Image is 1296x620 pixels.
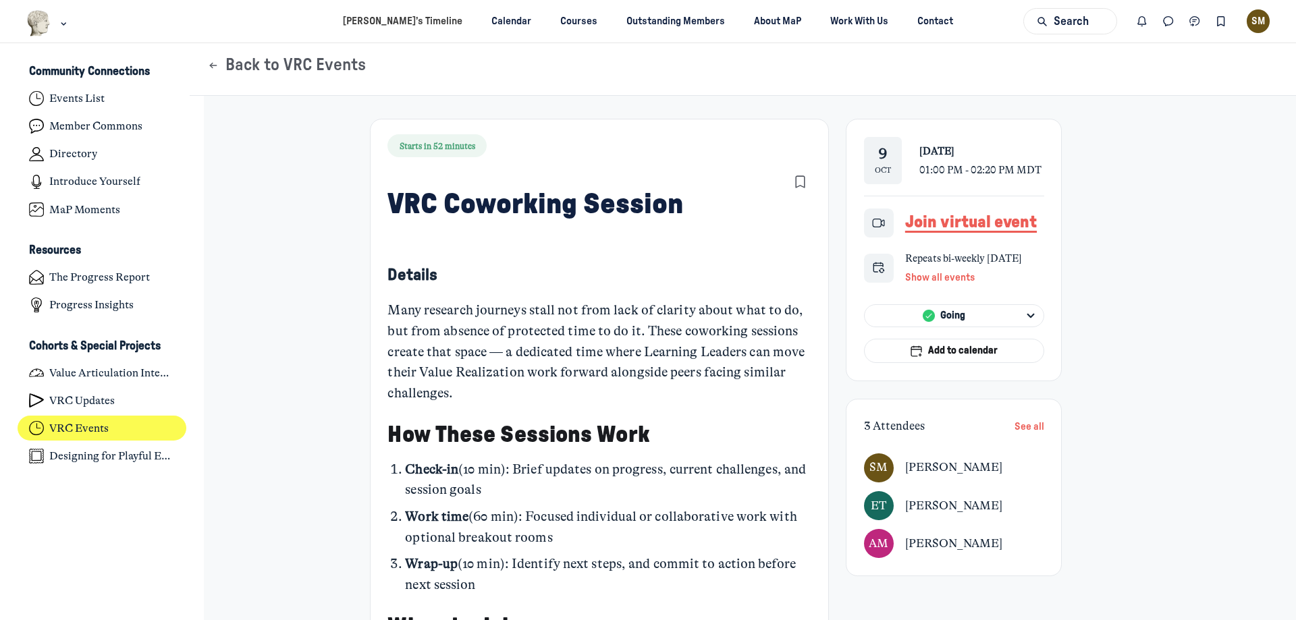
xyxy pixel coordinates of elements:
a: View user profile [905,534,1002,553]
a: Progress Insights [18,293,187,318]
div: AM [864,529,893,558]
button: Chat threads [1182,8,1208,34]
span: [PERSON_NAME] [905,461,1002,474]
button: Back to VRC Events [207,55,366,76]
button: Notifications [1129,8,1156,34]
span: Going [940,308,965,323]
button: User menu options [1247,9,1270,33]
img: Going [923,310,935,322]
a: Join virtual event [905,213,1037,233]
a: Introduce Yourself [18,169,187,194]
strong: Wrap-up [405,556,458,571]
button: Direct messages [1156,8,1182,34]
span: [PERSON_NAME] [905,537,1002,550]
h3: Community Connections [29,65,150,79]
button: Museums as Progress logo [26,9,70,38]
button: GoingGoing [864,304,1044,327]
a: View user profile [905,458,1002,477]
li: (10 min): Brief updates on progress, current challenges, and session goals [405,459,810,501]
div: Oct [875,165,891,176]
button: Add to calendar [864,339,1044,363]
span: Add to calendar [928,343,998,358]
h4: Member Commons [49,119,142,133]
h1: VRC Coworking Session [387,187,683,222]
a: Member Commons [18,114,187,139]
h4: Directory [49,147,97,161]
h2: How These Sessions Work [387,421,810,449]
button: See all [1015,417,1044,436]
h4: VRC Updates [49,394,115,407]
a: View user profile [905,497,1002,515]
a: Courses [549,9,610,34]
li: (60 min): Focused individual or collaborative work with optional breakout rooms [405,507,810,548]
a: Calendar [479,9,543,34]
a: View user profile [864,529,893,558]
span: 3 Attendees [864,419,925,434]
div: ET [864,491,893,520]
a: The Progress Report [18,265,187,290]
img: Museums as Progress logo [26,10,51,36]
strong: Check-in [405,461,458,477]
button: Show all events [905,268,975,287]
h5: Details [387,265,810,285]
li: (10 min): Identify next steps, and commit to action before next session [405,554,810,596]
div: SM [1247,9,1270,33]
span: [PERSON_NAME] [905,499,1002,512]
button: Bookmarks [790,172,810,192]
button: Search [1023,8,1116,34]
a: MaP Moments [18,197,187,222]
span: See all [1015,422,1044,432]
button: Bookmarks [1208,8,1234,34]
a: Directory [18,142,187,167]
a: Events List [18,86,187,111]
header: Page Header [190,43,1296,96]
a: Designing for Playful Engagement [18,443,187,468]
a: VRC Events [18,416,187,441]
h4: MaP Moments [49,203,120,217]
button: ResourcesCollapse space [18,239,187,262]
strong: Work time [405,509,468,524]
a: [PERSON_NAME]’s Timeline [331,9,474,34]
span: Repeats bi-weekly [DATE] [905,252,1022,264]
a: Contact [906,9,965,34]
a: Outstanding Members [615,9,737,34]
a: Value Articulation Intensive (Cultural Leadership Lab) [18,360,187,385]
h4: The Progress Report [49,271,150,284]
button: Cohorts & Special ProjectsCollapse space [18,335,187,358]
a: View user profile [864,453,893,482]
h4: Progress Insights [49,298,134,312]
button: Community ConnectionsCollapse space [18,61,187,84]
h4: Designing for Playful Engagement [49,449,175,463]
h4: Introduce Yourself [49,175,140,188]
div: Many research journeys stall not from lack of clarity about what to do, but from absence of prote... [387,300,810,404]
h3: Resources [29,244,81,258]
h4: Events List [49,92,105,105]
h4: VRC Events [49,422,109,435]
h3: Cohorts & Special Projects [29,339,161,354]
a: View user profile [864,491,893,520]
a: About MaP [742,9,813,34]
span: Show all events [905,273,975,283]
a: VRC Updates [18,388,187,413]
div: SM [864,453,893,482]
span: 01:00 PM - 02:20 PM MDT [919,164,1042,176]
h4: Value Articulation Intensive (Cultural Leadership Lab) [49,366,175,380]
span: Starts in 52 minutes [400,140,475,152]
span: [DATE] [919,145,954,157]
div: 9 [879,146,887,163]
a: Work With Us [819,9,900,34]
